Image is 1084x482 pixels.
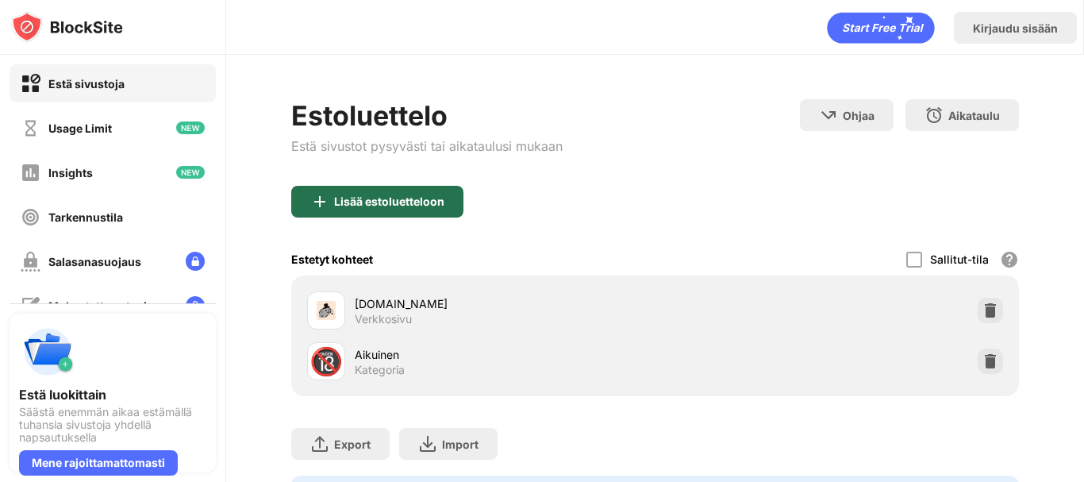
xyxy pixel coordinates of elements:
img: insights-off.svg [21,163,40,183]
div: animation [827,12,935,44]
img: new-icon.svg [176,121,205,134]
img: lock-menu.svg [186,296,205,315]
img: block-on.svg [21,74,40,94]
div: [DOMAIN_NAME] [355,295,655,312]
div: Estä sivustoja [48,77,125,91]
div: Aikataulu [948,109,1000,122]
div: Estä sivustot pysyvästi tai aikataulusi mukaan [291,138,563,154]
div: Sallitut-tila [930,253,989,266]
div: Estä luokittain [19,387,206,403]
div: Säästä enemmän aikaa estämällä tuhansia sivustoja yhdellä napsautuksella [19,406,206,444]
div: 🔞 [309,345,343,378]
img: push-categories.svg [19,323,76,380]
img: password-protection-off.svg [21,252,40,272]
div: Insights [48,166,93,179]
div: Aikuinen [355,346,655,363]
div: Estetyt kohteet [291,253,373,266]
img: focus-off.svg [21,207,40,227]
div: Estoluettelo [291,99,563,132]
div: Import [442,438,479,451]
img: new-icon.svg [176,166,205,179]
div: Lisää estoluetteloon [334,195,444,208]
div: Ohjaa [843,109,875,122]
div: Salasanasuojaus [48,255,141,268]
div: Usage Limit [48,121,112,135]
div: Tarkennustila [48,210,123,224]
img: favicons [317,301,336,320]
div: Verkkosivu [355,312,412,326]
img: customize-block-page-off.svg [21,296,40,316]
div: Mene rajoittamattomasti [19,450,178,476]
div: Mukautettu estosivu [48,299,160,313]
div: Kirjaudu sisään [973,21,1058,35]
img: logo-blocksite.svg [11,11,123,43]
div: Kategoria [355,363,405,377]
div: Export [334,438,371,451]
img: lock-menu.svg [186,252,205,271]
img: time-usage-off.svg [21,118,40,138]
